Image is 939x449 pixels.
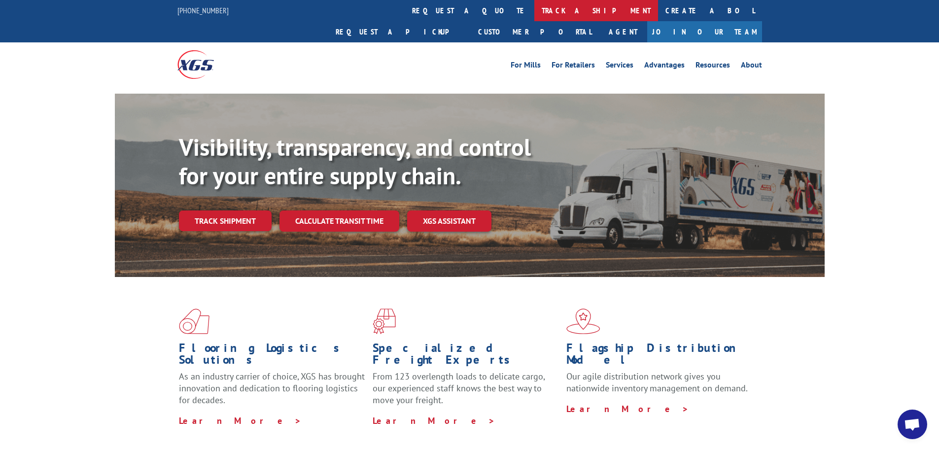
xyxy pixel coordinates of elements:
a: About [741,61,762,72]
a: Join Our Team [647,21,762,42]
b: Visibility, transparency, and control for your entire supply chain. [179,132,531,191]
a: Resources [696,61,730,72]
a: Request a pickup [328,21,471,42]
a: Services [606,61,633,72]
a: Calculate transit time [279,210,399,232]
div: Open chat [898,410,927,439]
img: xgs-icon-focused-on-flooring-red [373,309,396,334]
a: Customer Portal [471,21,599,42]
span: As an industry carrier of choice, XGS has brought innovation and dedication to flooring logistics... [179,371,365,406]
a: Learn More > [566,403,689,414]
a: Track shipment [179,210,272,231]
a: Learn More > [179,415,302,426]
p: From 123 overlength loads to delicate cargo, our experienced staff knows the best way to move you... [373,371,559,414]
a: Agent [599,21,647,42]
img: xgs-icon-flagship-distribution-model-red [566,309,600,334]
img: xgs-icon-total-supply-chain-intelligence-red [179,309,209,334]
a: XGS ASSISTANT [407,210,491,232]
a: [PHONE_NUMBER] [177,5,229,15]
a: Learn More > [373,415,495,426]
h1: Flagship Distribution Model [566,342,753,371]
h1: Specialized Freight Experts [373,342,559,371]
a: For Mills [511,61,541,72]
h1: Flooring Logistics Solutions [179,342,365,371]
a: For Retailers [552,61,595,72]
span: Our agile distribution network gives you nationwide inventory management on demand. [566,371,748,394]
a: Advantages [644,61,685,72]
